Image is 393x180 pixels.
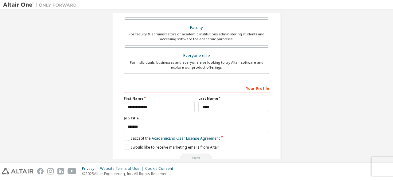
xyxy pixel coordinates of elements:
[124,83,269,93] div: Your Profile
[124,96,195,101] label: First Name
[128,51,265,60] div: Everyone else
[82,166,100,171] div: Privacy
[68,168,76,174] img: youtube.svg
[82,171,177,176] p: © 2025 Altair Engineering, Inc. All Rights Reserved.
[124,136,220,141] label: I accept the
[2,168,33,174] img: altair_logo.svg
[124,116,269,121] label: Job Title
[47,168,54,174] img: instagram.svg
[128,32,265,42] div: For faculty & administrators of academic institutions administering students and accessing softwa...
[3,2,80,8] img: Altair One
[37,168,44,174] img: facebook.svg
[198,96,269,101] label: Last Name
[128,60,265,70] div: For individuals, businesses and everyone else looking to try Altair software and explore our prod...
[57,168,64,174] img: linkedin.svg
[100,166,145,171] div: Website Terms of Use
[124,154,269,163] div: Email already exists
[124,145,219,150] label: I would like to receive marketing emails from Altair
[152,136,220,141] a: Academic End-User License Agreement
[128,23,265,32] div: Faculty
[145,166,177,171] div: Cookie Consent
